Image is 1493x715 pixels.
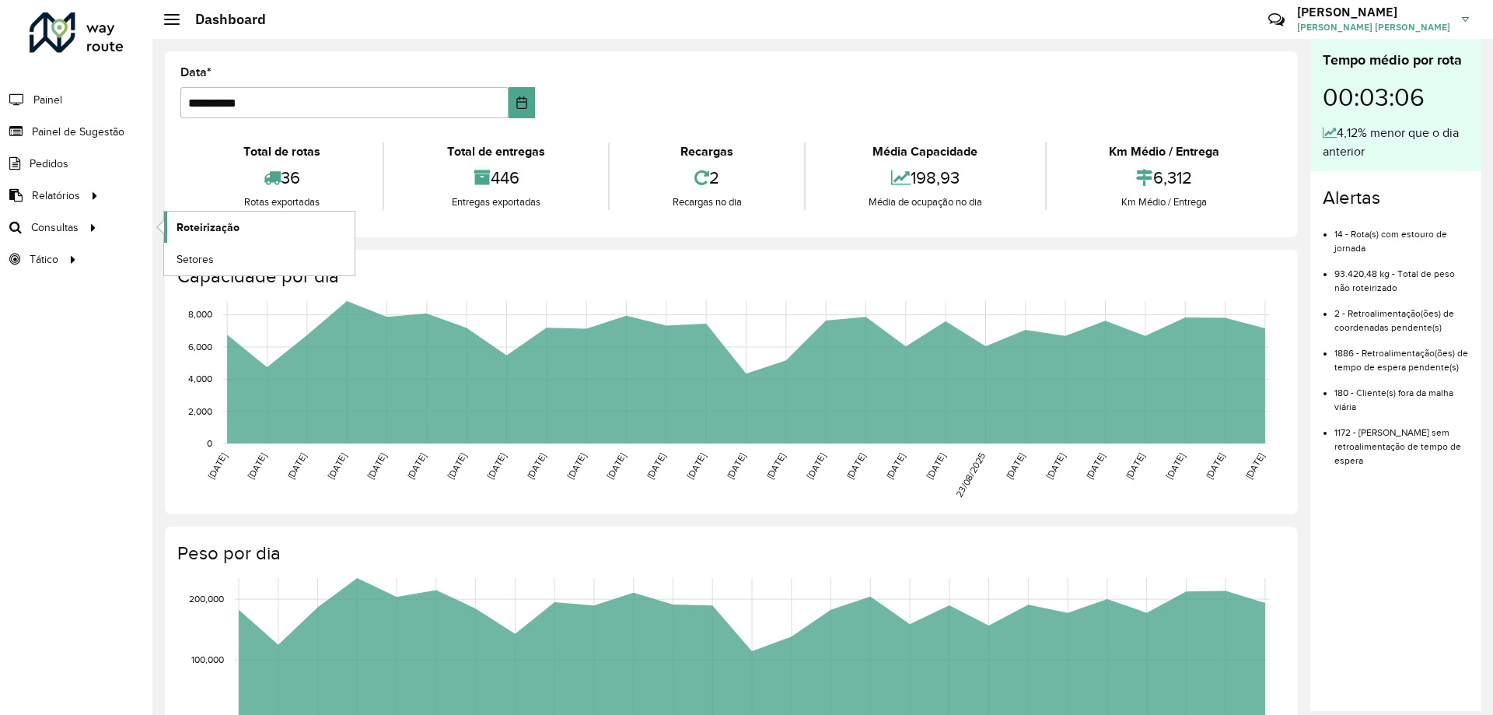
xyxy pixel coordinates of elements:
[685,451,708,481] text: [DATE]
[405,451,428,481] text: [DATE]
[164,212,355,243] a: Roteirização
[614,142,800,161] div: Recargas
[30,156,68,172] span: Pedidos
[365,451,388,481] text: [DATE]
[953,451,987,499] text: 23/08/2025
[177,265,1282,288] h4: Capacidade por dia
[246,451,268,481] text: [DATE]
[509,87,536,118] button: Choose Date
[1164,451,1187,481] text: [DATE]
[31,219,79,236] span: Consultas
[177,251,214,268] span: Setores
[1334,374,1469,414] li: 180 - Cliente(s) fora da malha viária
[764,451,787,481] text: [DATE]
[725,451,747,481] text: [DATE]
[1260,3,1293,37] a: Contato Rápido
[1051,195,1278,210] div: Km Médio / Entrega
[884,451,907,481] text: [DATE]
[177,219,240,236] span: Roteirização
[184,142,379,161] div: Total de rotas
[1334,414,1469,468] li: 1172 - [PERSON_NAME] sem retroalimentação de tempo de espera
[614,195,800,210] div: Recargas no dia
[1297,5,1450,19] h3: [PERSON_NAME]
[1204,451,1226,481] text: [DATE]
[188,373,212,384] text: 4,000
[1051,161,1278,195] div: 6,312
[191,654,224,664] text: 100,000
[32,188,80,204] span: Relatórios
[188,342,212,352] text: 6,000
[605,451,628,481] text: [DATE]
[326,451,348,481] text: [DATE]
[180,11,266,28] h2: Dashboard
[388,195,603,210] div: Entregas exportadas
[1323,50,1469,71] div: Tempo médio por rota
[33,92,62,108] span: Painel
[925,451,947,481] text: [DATE]
[164,244,355,275] a: Setores
[844,451,867,481] text: [DATE]
[1323,124,1469,161] div: 4,12% menor que o dia anterior
[30,251,58,268] span: Tático
[525,451,547,481] text: [DATE]
[388,161,603,195] div: 446
[1004,451,1026,481] text: [DATE]
[809,195,1040,210] div: Média de ocupação no dia
[207,438,212,448] text: 0
[1297,20,1450,34] span: [PERSON_NAME] [PERSON_NAME]
[1243,451,1266,481] text: [DATE]
[446,451,468,481] text: [DATE]
[805,451,827,481] text: [DATE]
[189,594,224,604] text: 200,000
[1044,451,1067,481] text: [DATE]
[809,142,1040,161] div: Média Capacidade
[184,161,379,195] div: 36
[177,542,1282,565] h4: Peso por dia
[1334,335,1469,374] li: 1886 - Retroalimentação(ões) de tempo de espera pendente(s)
[485,451,508,481] text: [DATE]
[1334,295,1469,335] li: 2 - Retroalimentação(ões) de coordenadas pendente(s)
[809,161,1040,195] div: 198,93
[206,451,229,481] text: [DATE]
[1334,255,1469,295] li: 93.420,48 kg - Total de peso não roteirizado
[1323,71,1469,124] div: 00:03:06
[180,63,212,82] label: Data
[1084,451,1107,481] text: [DATE]
[1323,187,1469,209] h4: Alertas
[388,142,603,161] div: Total de entregas
[1051,142,1278,161] div: Km Médio / Entrega
[285,451,308,481] text: [DATE]
[645,451,667,481] text: [DATE]
[1124,451,1146,481] text: [DATE]
[32,124,124,140] span: Painel de Sugestão
[188,310,212,320] text: 8,000
[1334,216,1469,255] li: 14 - Rota(s) com estouro de jornada
[188,406,212,416] text: 2,000
[614,161,800,195] div: 2
[565,451,588,481] text: [DATE]
[184,195,379,210] div: Rotas exportadas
